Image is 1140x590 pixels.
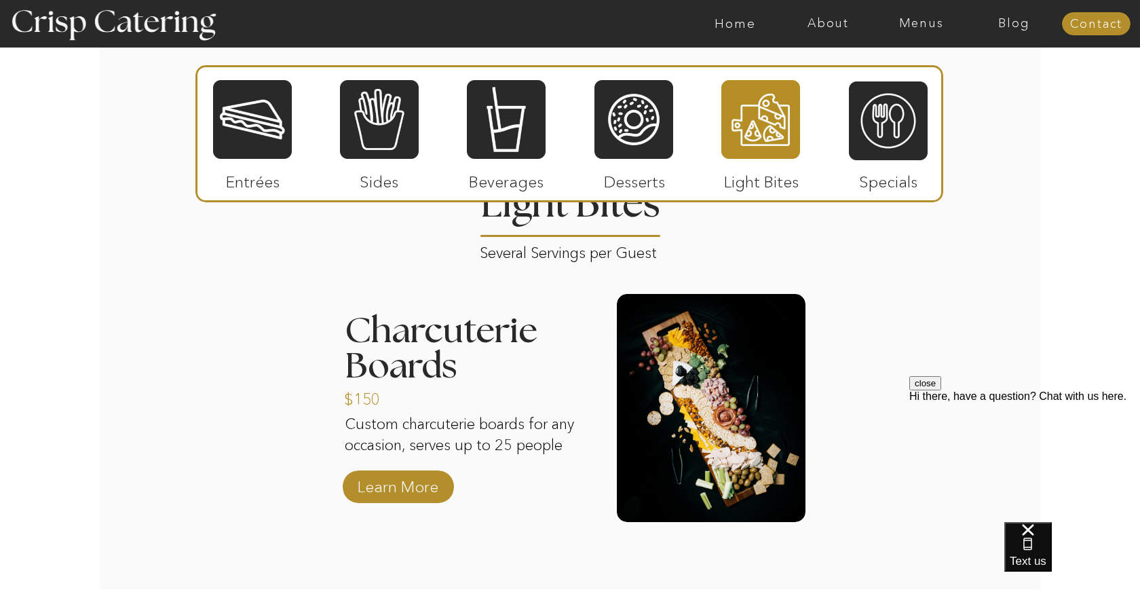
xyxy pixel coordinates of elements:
[1004,522,1140,590] iframe: podium webchat widget bubble
[875,17,968,31] a: Menus
[334,159,424,198] p: Sides
[843,159,933,198] p: Specials
[353,464,443,503] a: Learn More
[345,314,594,385] h3: Charcuterie Boards
[344,376,434,416] a: $150
[475,185,665,235] h2: Light Bites
[689,17,782,31] a: Home
[968,17,1061,31] a: Blog
[461,159,551,198] p: Beverages
[716,159,806,198] p: Light Bites
[208,159,298,198] p: Entrées
[909,376,1140,539] iframe: podium webchat widget prompt
[345,414,577,473] p: Custom charcuterie boards for any occasion, serves up to 25 people
[782,17,875,31] a: About
[1062,18,1130,31] a: Contact
[480,240,661,255] p: Several Servings per Guest
[589,159,679,198] p: Desserts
